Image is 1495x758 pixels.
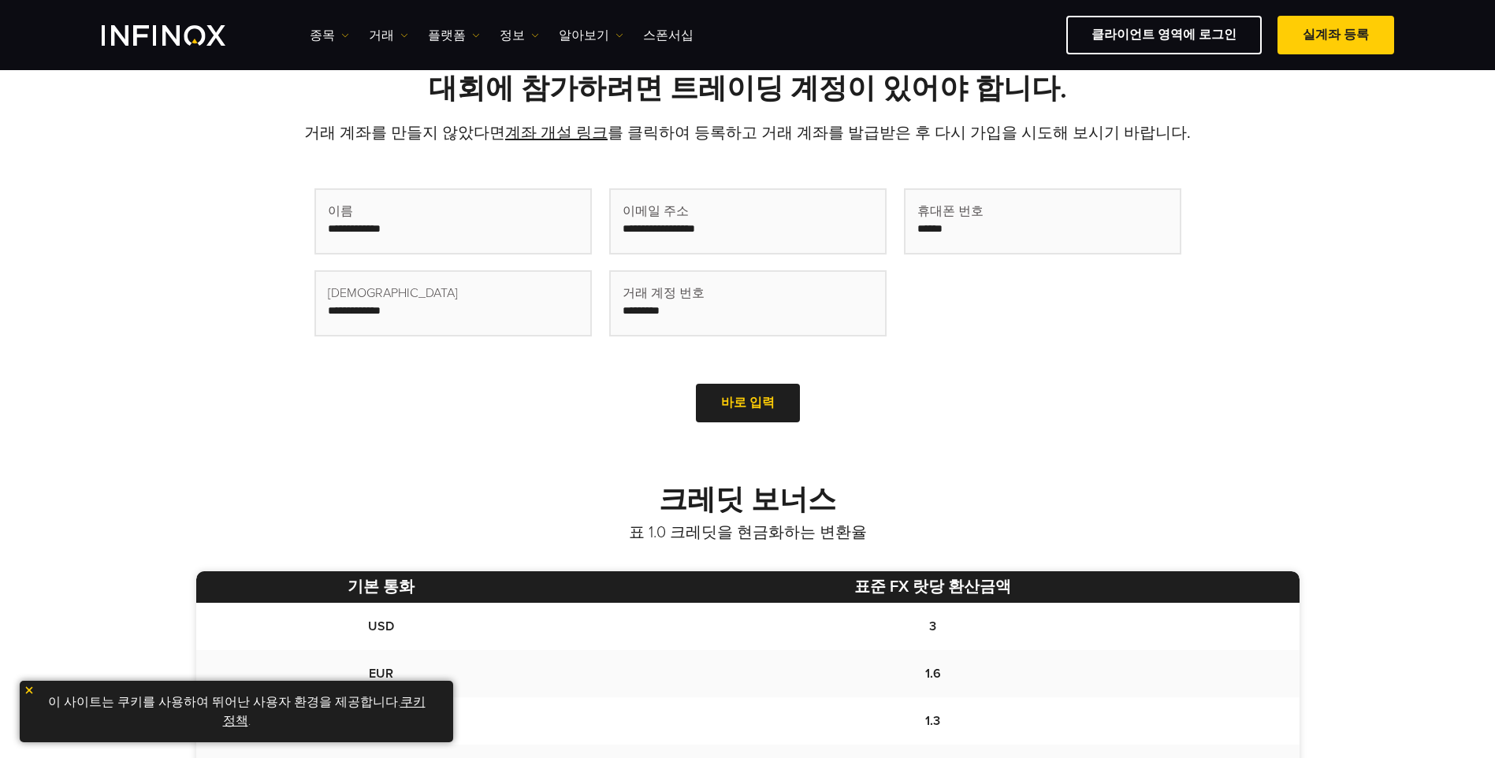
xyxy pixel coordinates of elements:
[196,650,567,697] td: EUR
[428,26,480,45] a: 플랫폼
[28,689,445,734] p: 이 사이트는 쿠키를 사용하여 뛰어난 사용자 환경을 제공합니다. .
[1277,16,1394,54] a: 실계좌 등록
[102,25,262,46] a: INFINOX Logo
[196,571,567,603] th: 기본 통화
[328,284,458,303] span: [DEMOGRAPHIC_DATA]
[24,685,35,696] img: yellow close icon
[429,72,1067,106] strong: 대회에 참가하려면 트레이딩 계정이 있어야 합니다.
[328,202,353,221] span: 이름
[623,202,689,221] span: 이메일 주소
[500,26,539,45] a: 정보
[643,26,694,45] a: 스폰서십
[659,483,836,517] strong: 크레딧 보너스
[696,384,800,422] a: 바로 입력
[196,603,567,650] td: USD
[917,202,984,221] span: 휴대폰 번호
[369,26,408,45] a: 거래
[1066,16,1262,54] a: 클라이언트 영역에 로그인
[310,26,349,45] a: 종목
[623,284,705,303] span: 거래 계정 번호
[559,26,623,45] a: 알아보기
[567,650,1299,697] td: 1.6
[196,522,1300,544] p: 표 1.0 크레딧을 현금화하는 변환율
[567,571,1299,603] th: 표준 FX 랏당 환산금액
[567,603,1299,650] td: 3
[567,697,1299,745] td: 1.3
[505,124,608,143] a: 계좌 개설 링크
[196,122,1300,144] p: 거래 계좌를 만들지 않았다면 를 클릭하여 등록하고 거래 계좌를 발급받은 후 다시 가입을 시도해 보시기 바랍니다.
